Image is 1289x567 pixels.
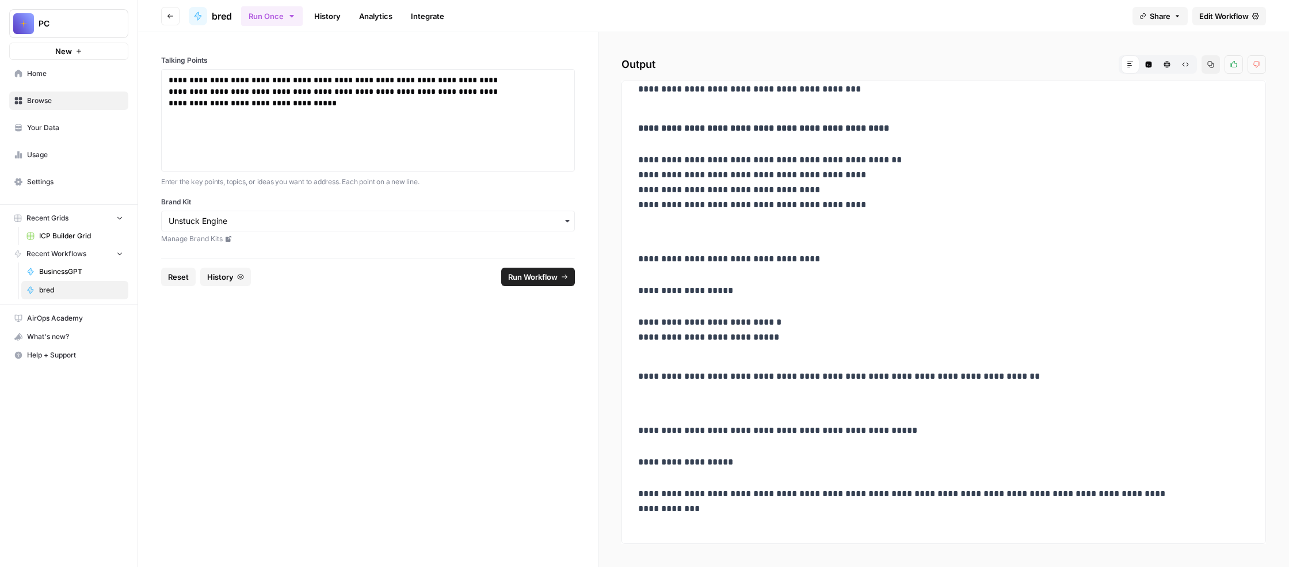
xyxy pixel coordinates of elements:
span: Recent Grids [26,213,68,223]
input: Unstuck Engine [169,215,567,227]
button: Help + Support [9,346,128,364]
span: Run Workflow [508,271,558,283]
button: Share [1132,7,1188,25]
span: Reset [168,271,189,283]
span: BusinessGPT [39,267,123,277]
span: Help + Support [27,350,123,360]
span: Edit Workflow [1199,10,1249,22]
a: bred [21,281,128,299]
h2: Output [621,55,1266,74]
label: Brand Kit [161,197,575,207]
span: Usage [27,150,123,160]
span: Your Data [27,123,123,133]
a: Integrate [404,7,451,25]
button: Run Once [241,6,303,26]
span: Recent Workflows [26,249,86,259]
button: What's new? [9,328,128,346]
button: Reset [161,268,196,286]
a: Your Data [9,119,128,137]
span: History [207,271,234,283]
span: AirOps Academy [27,313,123,324]
a: BusinessGPT [21,262,128,281]
button: Recent Grids [9,210,128,227]
img: PC Logo [13,13,34,34]
button: Recent Workflows [9,245,128,262]
a: Home [9,64,128,83]
label: Talking Points [161,55,575,66]
span: Settings [27,177,123,187]
span: Home [27,69,123,79]
div: What's new? [10,328,128,345]
span: PC [39,18,108,29]
p: Enter the key points, topics, or ideas you want to address. Each point on a new line. [161,176,575,188]
a: Usage [9,146,128,164]
a: bred [189,7,232,25]
a: Settings [9,173,128,191]
button: Run Workflow [501,268,575,286]
span: bred [212,9,232,23]
a: Edit Workflow [1192,7,1266,25]
button: Workspace: PC [9,9,128,38]
span: New [55,45,72,57]
button: History [200,268,251,286]
a: Manage Brand Kits [161,234,575,244]
a: Analytics [352,7,399,25]
a: Browse [9,92,128,110]
span: ICP Builder Grid [39,231,123,241]
span: bred [39,285,123,295]
a: ICP Builder Grid [21,227,128,245]
a: History [307,7,348,25]
button: New [9,43,128,60]
span: Share [1150,10,1170,22]
span: Browse [27,96,123,106]
a: AirOps Academy [9,309,128,328]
